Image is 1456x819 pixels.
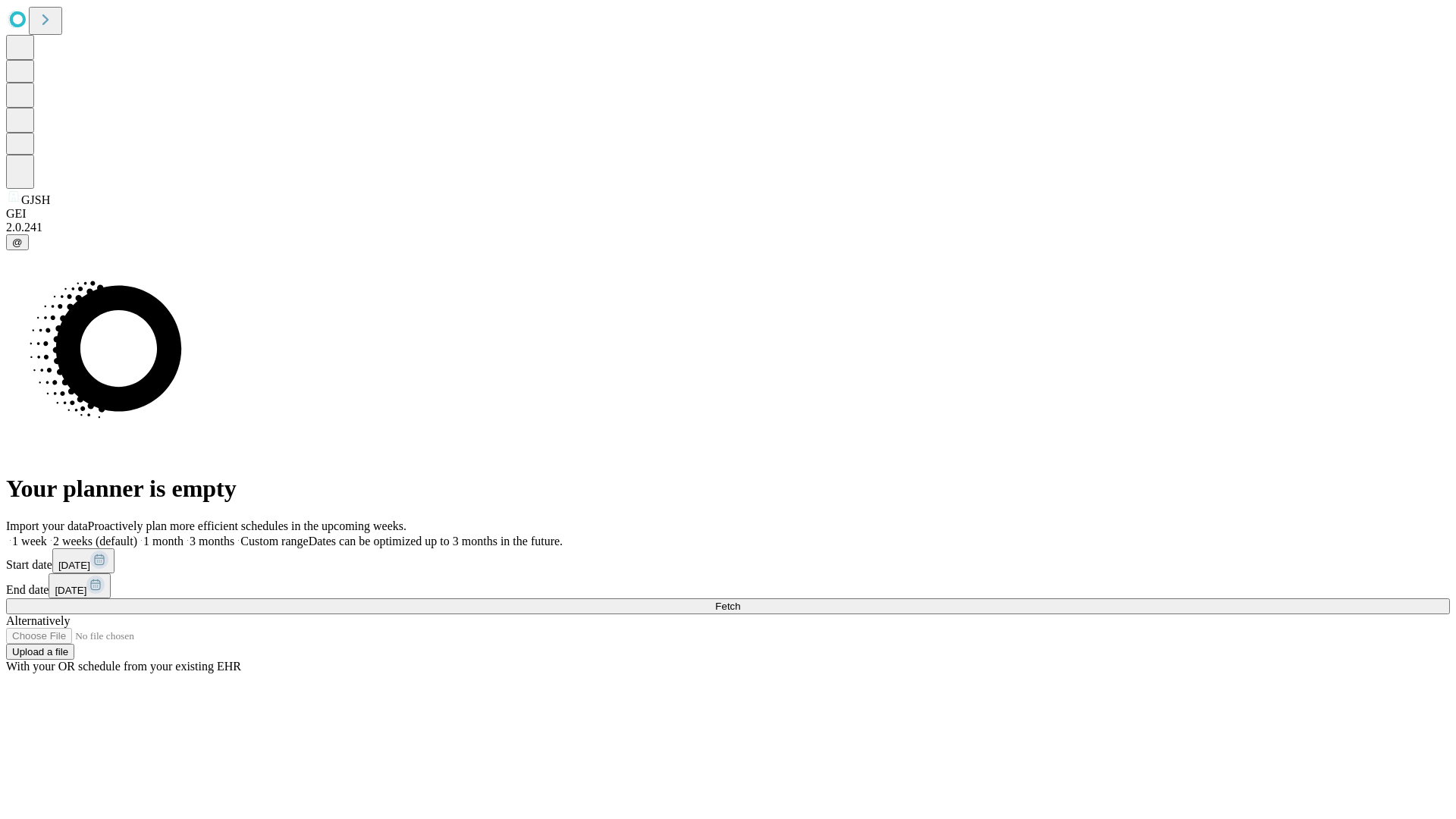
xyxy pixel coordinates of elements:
span: Fetch [715,601,740,612]
button: Fetch [6,598,1450,614]
button: Upload a file [6,644,74,660]
span: [DATE] [55,585,86,596]
span: Dates can be optimized up to 3 months in the future. [309,535,563,548]
div: Start date [6,548,1450,573]
div: GEI [6,207,1450,221]
h1: Your planner is empty [6,475,1450,503]
span: With your OR schedule from your existing EHR [6,660,241,673]
span: 2 weeks (default) [53,535,137,548]
span: GJSH [21,193,50,206]
button: [DATE] [49,573,111,598]
span: 1 month [143,535,184,548]
button: [DATE] [52,548,115,573]
span: Custom range [240,535,308,548]
button: @ [6,234,29,250]
div: 2.0.241 [6,221,1450,234]
span: 1 week [12,535,47,548]
span: [DATE] [58,560,90,571]
span: @ [12,237,23,248]
span: Import your data [6,519,88,532]
span: Proactively plan more efficient schedules in the upcoming weeks. [88,519,406,532]
div: End date [6,573,1450,598]
span: 3 months [190,535,234,548]
span: Alternatively [6,614,70,627]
